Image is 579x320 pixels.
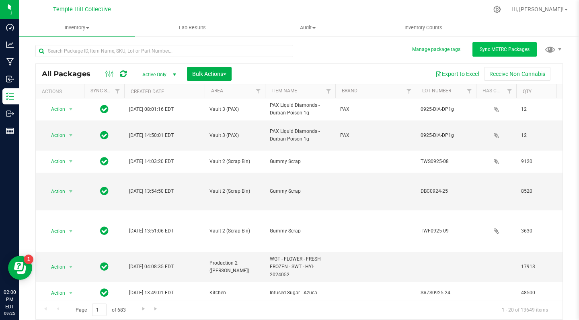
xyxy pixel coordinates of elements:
[42,89,81,94] div: Actions
[421,132,471,139] span: 0925-DIA-DP1g
[129,289,174,297] span: [DATE] 13:49:01 EDT
[270,255,331,279] span: WGT - FLOWER - FRESH FROZEN - SWT - HYI-2024052
[209,106,260,113] span: Vault 3 (PAX)
[209,132,260,139] span: Vault 3 (PAX)
[19,19,135,36] a: Inventory
[270,128,331,143] span: PAX Liquid Diamonds - Durban Poison 1g
[6,127,14,135] inline-svg: Reports
[129,132,174,139] span: [DATE] 14:50:01 EDT
[492,6,502,13] div: Manage settings
[521,188,552,195] span: 8520
[100,185,109,197] span: In Sync
[495,304,554,316] span: 1 - 20 of 13649 items
[129,106,174,113] span: [DATE] 08:01:16 EDT
[402,84,416,98] a: Filter
[44,186,66,197] span: Action
[66,186,76,197] span: select
[66,226,76,237] span: select
[523,89,532,94] a: Qty
[270,102,331,117] span: PAX Liquid Diamonds - Durban Poison 1g
[521,227,552,235] span: 3630
[129,158,174,165] span: [DATE] 14:03:20 EDT
[421,289,471,297] span: SAZS0925-24
[365,19,481,36] a: Inventory Counts
[66,130,76,141] span: select
[44,226,66,237] span: Action
[129,263,174,271] span: [DATE] 04:08:35 EDT
[100,156,109,167] span: In Sync
[44,104,66,115] span: Action
[6,75,14,83] inline-svg: Inbound
[131,89,164,94] a: Created Date
[421,227,471,235] span: TWF0925-09
[135,19,250,36] a: Lab Results
[100,261,109,272] span: In Sync
[129,188,174,195] span: [DATE] 13:54:50 EDT
[90,88,121,94] a: Sync Status
[270,158,331,165] span: Gummy Scrap
[6,58,14,66] inline-svg: Manufacturing
[250,24,365,31] span: Audit
[270,227,331,235] span: Gummy Scrap
[69,304,132,316] span: Page of 683
[100,104,109,115] span: In Sync
[322,84,335,98] a: Filter
[521,158,552,165] span: 9120
[168,24,217,31] span: Lab Results
[463,84,476,98] a: Filter
[44,261,66,273] span: Action
[472,42,537,57] button: Sync METRC Packages
[250,19,365,36] a: Audit
[35,45,293,57] input: Search Package ID, Item Name, SKU, Lot or Part Number...
[6,23,14,31] inline-svg: Dashboard
[187,67,232,81] button: Bulk Actions
[100,225,109,236] span: In Sync
[209,158,260,165] span: Vault 2 (Scrap Bin)
[503,84,516,98] a: Filter
[44,287,66,299] span: Action
[421,106,471,113] span: 0925-DIA-DP1g
[209,259,260,275] span: Production 2 ([PERSON_NAME])
[92,304,107,316] input: 1
[412,46,460,53] button: Manage package tags
[484,67,550,81] button: Receive Non-Cannabis
[192,71,226,77] span: Bulk Actions
[53,6,111,13] span: Temple Hill Collective
[340,106,411,113] span: PAX
[66,287,76,299] span: select
[421,188,471,195] span: DBC0924-25
[209,289,260,297] span: Kitchen
[44,156,66,167] span: Action
[209,188,260,195] span: Vault 2 (Scrap Bin)
[4,310,16,316] p: 09/25
[6,110,14,118] inline-svg: Outbound
[138,304,149,314] a: Go to the next page
[111,84,124,98] a: Filter
[521,263,552,271] span: 17913
[342,88,357,94] a: Brand
[422,88,451,94] a: Lot Number
[24,255,33,264] iframe: Resource center unread badge
[66,104,76,115] span: select
[270,188,331,195] span: Gummy Scrap
[8,256,32,280] iframe: Resource center
[521,106,552,113] span: 12
[211,88,223,94] a: Area
[66,156,76,167] span: select
[6,92,14,100] inline-svg: Inventory
[421,158,471,165] span: TWS0925-08
[100,287,109,298] span: In Sync
[42,69,99,78] span: All Packages
[394,24,453,31] span: Inventory Counts
[430,67,484,81] button: Export to Excel
[6,41,14,49] inline-svg: Analytics
[209,227,260,235] span: Vault 2 (Scrap Bin)
[100,130,109,141] span: In Sync
[4,289,16,310] p: 02:00 PM EDT
[44,130,66,141] span: Action
[129,227,174,235] span: [DATE] 13:51:06 EDT
[480,47,530,52] span: Sync METRC Packages
[521,289,552,297] span: 48500
[521,132,552,139] span: 12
